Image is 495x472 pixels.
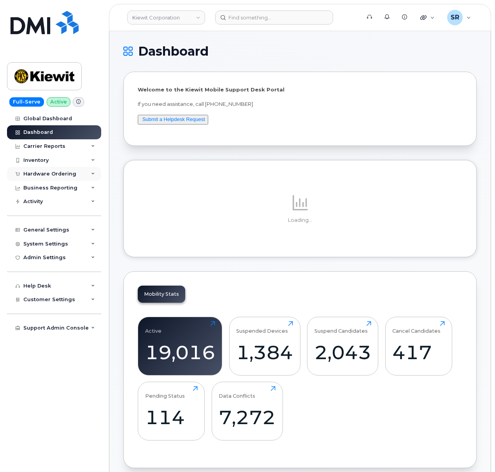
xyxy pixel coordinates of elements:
[138,217,462,224] p: Loading...
[145,386,198,436] a: Pending Status114
[392,321,441,334] div: Cancel Candidates
[219,406,276,429] div: 7,272
[145,321,161,334] div: Active
[145,406,198,429] div: 114
[219,386,255,399] div: Data Conflicts
[142,116,205,122] a: Submit a Helpdesk Request
[236,321,288,334] div: Suspended Devices
[392,321,445,371] a: Cancel Candidates417
[314,321,368,334] div: Suspend Candidates
[138,86,462,93] p: Welcome to the Kiewit Mobile Support Desk Portal
[145,341,215,364] div: 19,016
[461,438,489,466] iframe: Messenger Launcher
[236,341,293,364] div: 1,384
[392,341,445,364] div: 417
[314,341,371,364] div: 2,043
[145,321,215,371] a: Active19,016
[138,46,209,57] span: Dashboard
[145,386,185,399] div: Pending Status
[219,386,276,436] a: Data Conflicts7,272
[236,321,293,371] a: Suspended Devices1,384
[138,115,208,125] button: Submit a Helpdesk Request
[314,321,371,371] a: Suspend Candidates2,043
[138,100,462,108] p: If you need assistance, call [PHONE_NUMBER]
